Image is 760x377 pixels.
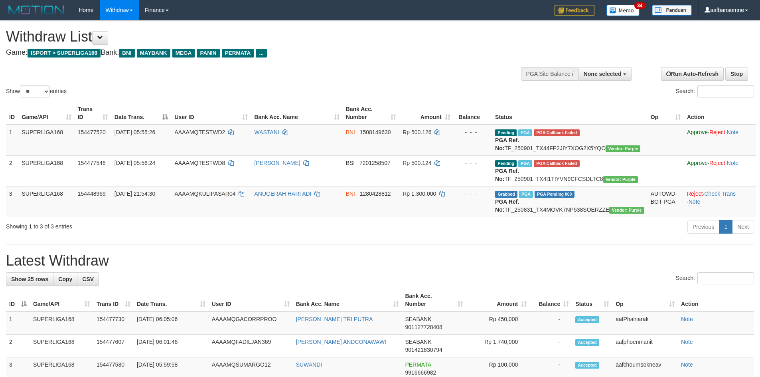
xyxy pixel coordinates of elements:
div: PGA Site Balance / [521,67,578,81]
td: · · [684,186,756,217]
th: Op: activate to sort column ascending [612,289,678,312]
td: · · [684,155,756,186]
td: aafPhalnarak [612,312,678,335]
td: aafphoenmanit [612,335,678,357]
a: Note [681,361,693,368]
th: Bank Acc. Name: activate to sort column ascending [251,102,342,125]
span: Marked by aafchhiseyha [519,191,533,198]
td: AAAAMQGACORRPROO [209,312,293,335]
span: PGA Error [534,160,579,167]
span: CSV [82,276,94,282]
td: 1 [6,312,30,335]
span: Marked by aafmaleo [518,160,532,167]
h1: Latest Withdraw [6,253,754,269]
span: Copy 1280428812 to clipboard [360,190,391,197]
th: ID [6,102,19,125]
a: CSV [77,272,99,286]
label: Search: [676,272,754,284]
span: ... [256,49,266,58]
span: Rp 500.126 [403,129,431,135]
td: · · [684,125,756,156]
span: SEABANK [405,316,431,322]
th: Balance: activate to sort column ascending [530,289,572,312]
a: Reject [709,129,725,135]
div: - - - [457,190,489,198]
span: PGA Error [534,129,579,136]
h1: Withdraw List [6,29,499,45]
span: AAAAMQTESTWD8 [174,160,225,166]
a: Note [689,198,701,205]
a: Stop [725,67,748,81]
img: Feedback.jpg [555,5,594,16]
span: 154477548 [78,160,106,166]
span: Accepted [575,339,599,346]
th: Game/API: activate to sort column ascending [19,102,75,125]
span: PANIN [197,49,219,58]
span: Rp 500.124 [403,160,431,166]
span: Grabbed [495,191,517,198]
span: Pending [495,160,517,167]
input: Search: [697,85,754,97]
span: MEGA [172,49,195,58]
th: Amount: activate to sort column ascending [399,102,453,125]
label: Search: [676,85,754,97]
a: Note [727,160,739,166]
span: Vendor URL: https://trx4.1velocity.biz [606,145,640,152]
th: User ID: activate to sort column ascending [171,102,251,125]
b: PGA Ref. No: [495,198,519,213]
b: PGA Ref. No: [495,137,519,151]
button: None selected [578,67,632,81]
span: Accepted [575,362,599,369]
span: BNI [119,49,134,58]
div: - - - [457,128,489,136]
img: Button%20Memo.svg [606,5,640,16]
td: - [530,335,572,357]
td: SUPERLIGA168 [19,186,75,217]
th: Amount: activate to sort column ascending [466,289,530,312]
a: Note [681,339,693,345]
th: Status [492,102,647,125]
a: [PERSON_NAME] ANDCONAWAWI [296,339,386,345]
a: [PERSON_NAME] [254,160,300,166]
a: Check Trans [704,190,736,197]
span: [DATE] 05:56:24 [114,160,155,166]
span: Copy 7201258507 to clipboard [359,160,391,166]
td: TF_250901_TX4I1TIYVN9CFCSDLTC8 [492,155,647,186]
td: [DATE] 06:01:46 [134,335,209,357]
span: Copy 901127728408 to clipboard [405,324,442,330]
a: Show 25 rows [6,272,53,286]
label: Show entries [6,85,67,97]
span: PGA Pending [535,191,574,198]
span: None selected [584,71,622,77]
span: Copy 901421830794 to clipboard [405,347,442,353]
td: 1 [6,125,19,156]
td: Rp 1,740,000 [466,335,530,357]
th: Trans ID: activate to sort column ascending [75,102,111,125]
span: Vendor URL: https://trx4.1velocity.biz [603,176,638,183]
td: Rp 450,000 [466,312,530,335]
th: ID: activate to sort column descending [6,289,30,312]
th: User ID: activate to sort column ascending [209,289,293,312]
span: BNI [346,190,355,197]
td: SUPERLIGA168 [30,335,93,357]
td: SUPERLIGA168 [30,312,93,335]
span: Copy [58,276,72,282]
td: 3 [6,186,19,217]
th: Balance [454,102,492,125]
span: Copy 1508149630 to clipboard [360,129,391,135]
input: Search: [697,272,754,284]
a: Note [727,129,739,135]
td: 154477607 [93,335,134,357]
a: Reject [687,190,703,197]
a: WASTANI [254,129,279,135]
th: Bank Acc. Number: activate to sort column ascending [402,289,466,312]
span: PERMATA [405,361,431,368]
a: SUWANDI [296,361,322,368]
a: Approve [687,129,708,135]
td: SUPERLIGA168 [19,125,75,156]
th: Bank Acc. Name: activate to sort column ascending [293,289,402,312]
span: Vendor URL: https://trx4.1velocity.biz [609,207,644,214]
span: PERMATA [222,49,254,58]
h4: Game: Bank: [6,49,499,57]
span: Show 25 rows [11,276,48,282]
